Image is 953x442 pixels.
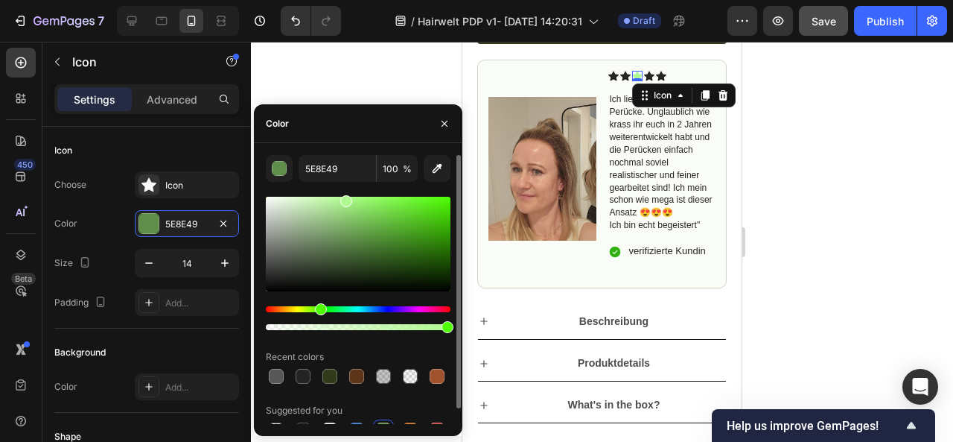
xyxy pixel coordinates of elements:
[727,419,902,433] span: Help us improve GemPages!
[54,253,94,274] div: Size
[6,6,111,36] button: 7
[165,218,208,231] div: 5E8E49
[98,12,104,30] p: 7
[266,306,450,312] div: Hue
[131,399,171,411] strong: Versand
[854,6,917,36] button: Publish
[266,117,289,130] div: Color
[633,14,655,28] span: Draft
[418,13,582,29] span: Hairwelt PDP v1- [DATE] 14:20:31
[403,162,412,176] span: %
[867,13,904,29] div: Publish
[462,42,742,442] iframe: Design area
[147,92,197,107] p: Advanced
[165,297,235,310] div: Add...
[266,404,342,417] div: Suggested for you
[799,6,848,36] button: Save
[14,159,36,171] div: 450
[54,380,77,394] div: Color
[54,178,86,192] div: Choose
[54,293,109,313] div: Padding
[165,179,235,192] div: Icon
[74,92,115,107] p: Settings
[281,6,341,36] div: Undo/Redo
[54,217,77,230] div: Color
[812,15,836,28] span: Save
[165,381,235,394] div: Add...
[266,350,324,364] div: Recent colors
[299,155,376,182] input: Eg: FFFFFF
[727,417,920,435] button: Show survey - Help us improve GemPages!
[54,144,72,157] div: Icon
[411,13,415,29] span: /
[72,53,199,71] p: Icon
[11,273,36,285] div: Beta
[902,369,938,405] div: Open Intercom Messenger
[54,346,106,359] div: Background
